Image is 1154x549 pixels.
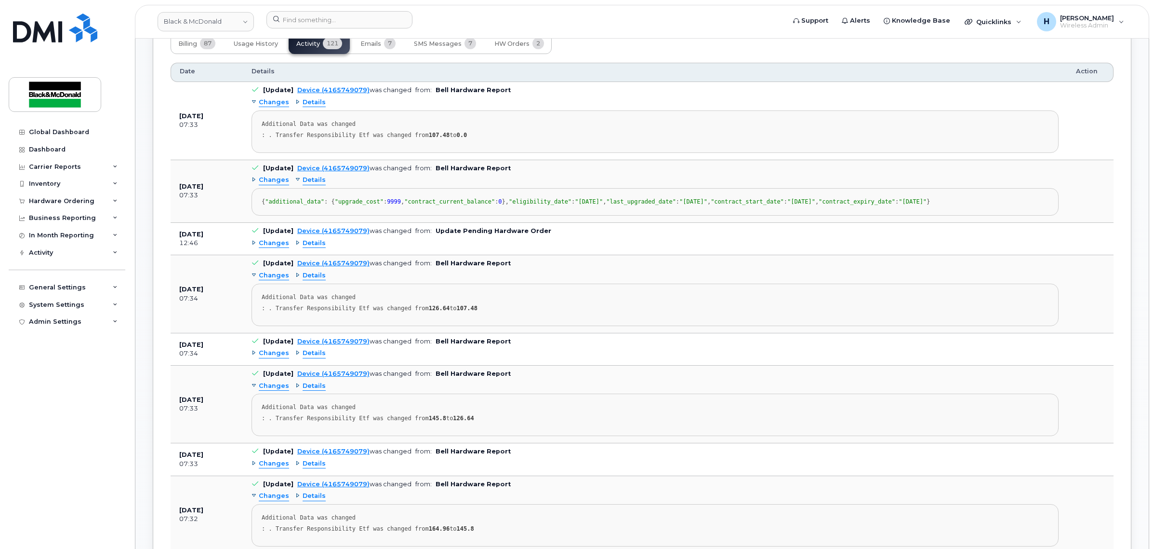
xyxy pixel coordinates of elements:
[303,98,326,107] span: Details
[180,67,195,76] span: Date
[384,38,396,49] span: 7
[958,12,1028,31] div: Quicklinks
[179,515,234,523] div: 07:32
[265,198,324,205] span: "additional_data"
[303,492,326,501] span: Details
[259,459,289,468] span: Changes
[262,132,1048,139] div: : . Transfer Responsibility Etf was changed from to
[679,198,707,205] span: "[DATE]"
[263,227,293,234] b: [Update]
[429,415,446,422] strong: 145.8
[414,40,462,48] span: SMS Messages
[158,12,254,31] a: Black & McDonald
[179,349,234,358] div: 07:34
[179,239,234,247] div: 12:46
[179,191,234,200] div: 07:33
[179,294,234,303] div: 07:34
[262,305,1048,312] div: : . Transfer Responsibility Etf was changed from to
[509,198,571,205] span: "eligibility_date"
[263,448,293,455] b: [Update]
[297,260,370,267] a: Device (4165749079)
[786,11,835,30] a: Support
[179,507,203,514] b: [DATE]
[297,448,411,455] div: was changed
[429,305,450,312] strong: 126.64
[259,98,289,107] span: Changes
[262,294,1048,301] div: Additional Data was changed
[179,121,234,129] div: 07:33
[457,305,478,312] strong: 107.48
[297,260,411,267] div: was changed
[200,38,215,49] span: 87
[436,338,511,345] b: Bell Hardware Report
[498,198,502,205] span: 0
[415,260,432,267] span: from:
[436,260,511,267] b: Bell Hardware Report
[179,231,203,238] b: [DATE]
[259,176,289,185] span: Changes
[179,112,203,120] b: [DATE]
[415,86,432,94] span: from:
[415,448,432,455] span: from:
[179,460,234,468] div: 07:33
[835,11,877,30] a: Alerts
[303,382,326,391] span: Details
[457,525,474,532] strong: 145.8
[1060,14,1114,22] span: [PERSON_NAME]
[262,525,1048,533] div: : . Transfer Responsibility Etf was changed from to
[436,480,511,488] b: Bell Hardware Report
[263,86,293,94] b: [Update]
[976,18,1011,26] span: Quicklinks
[262,415,1048,422] div: : . Transfer Responsibility Etf was changed from to
[297,227,370,234] a: Device (4165749079)
[404,198,495,205] span: "contract_current_balance"
[436,86,511,94] b: Bell Hardware Report
[297,165,411,172] div: was changed
[892,16,950,26] span: Knowledge Base
[387,198,401,205] span: 9999
[899,198,927,205] span: "[DATE]"
[429,525,450,532] strong: 164.96
[266,11,412,28] input: Find something...
[263,370,293,377] b: [Update]
[606,198,676,205] span: "last_upgraded_date"
[262,198,1048,206] div: { : { : , : }, : , : , : , : }
[436,448,511,455] b: Bell Hardware Report
[179,404,234,413] div: 07:33
[850,16,870,26] span: Alerts
[711,198,784,205] span: "contract_start_date"
[179,396,203,403] b: [DATE]
[259,382,289,391] span: Changes
[415,370,432,377] span: from:
[179,451,203,458] b: [DATE]
[360,40,381,48] span: Emails
[415,165,432,172] span: from:
[297,480,411,488] div: was changed
[415,227,432,234] span: from:
[259,239,289,248] span: Changes
[263,480,293,488] b: [Update]
[575,198,603,205] span: "[DATE]"
[179,183,203,190] b: [DATE]
[262,514,1048,522] div: Additional Data was changed
[234,40,278,48] span: Usage History
[532,38,544,49] span: 2
[263,260,293,267] b: [Update]
[297,86,411,94] div: was changed
[1044,16,1049,27] span: H
[297,86,370,94] a: Device (4165749079)
[297,480,370,488] a: Device (4165749079)
[297,370,370,377] a: Device (4165749079)
[263,165,293,172] b: [Update]
[259,492,289,501] span: Changes
[787,198,815,205] span: "[DATE]"
[297,448,370,455] a: Device (4165749079)
[303,459,326,468] span: Details
[1067,63,1114,82] th: Action
[801,16,828,26] span: Support
[262,404,1048,411] div: Additional Data was changed
[178,40,197,48] span: Billing
[429,132,450,138] strong: 107.48
[877,11,957,30] a: Knowledge Base
[415,338,432,345] span: from:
